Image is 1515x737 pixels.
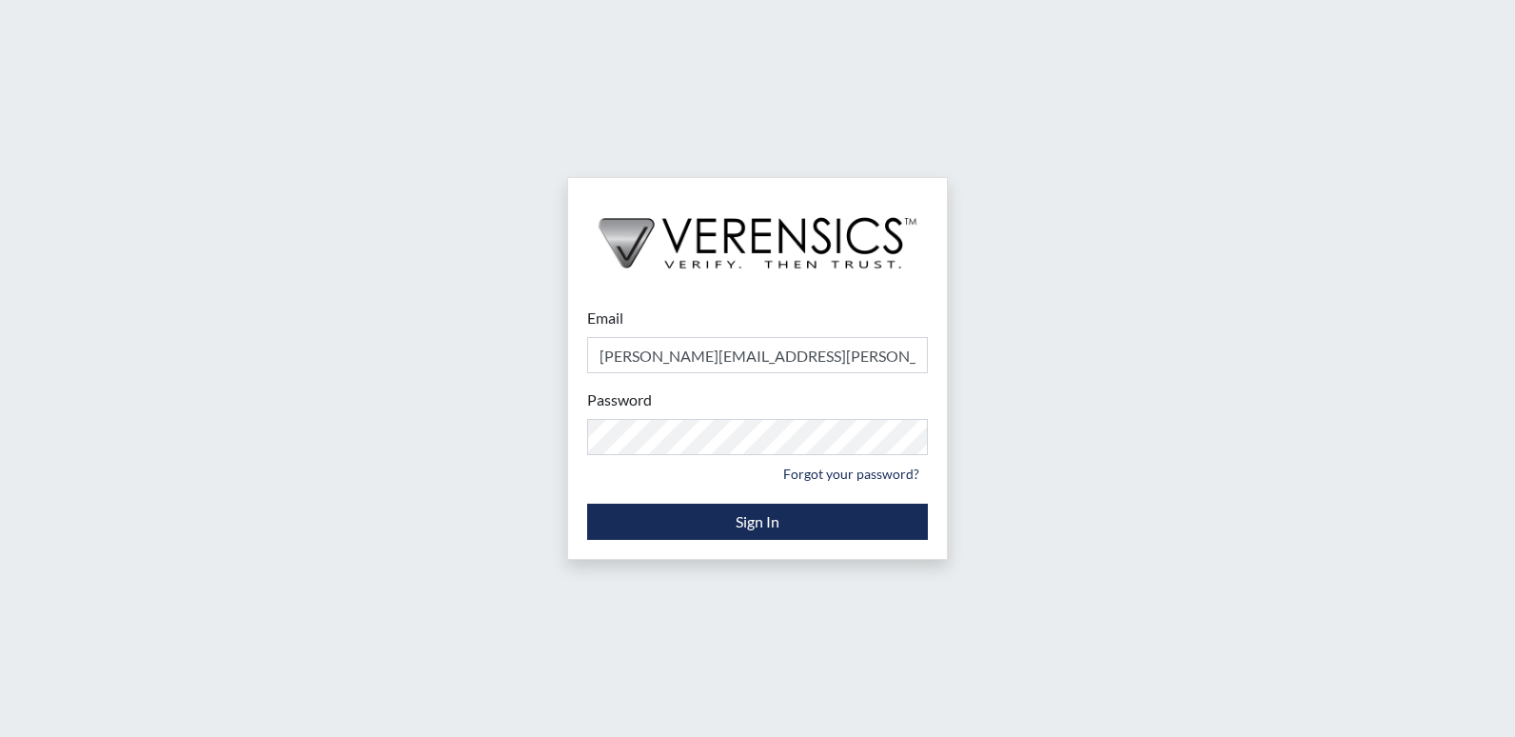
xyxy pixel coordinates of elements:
a: Forgot your password? [775,459,928,488]
button: Sign In [587,504,928,540]
label: Email [587,307,623,329]
input: Email [587,337,928,373]
img: logo-wide-black.2aad4157.png [568,178,947,289]
label: Password [587,388,652,411]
